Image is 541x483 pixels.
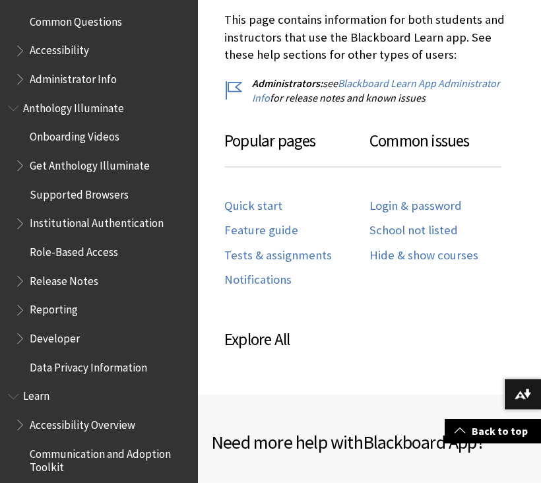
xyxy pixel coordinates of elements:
nav: Book outline for Anthology Illuminate [8,98,190,379]
p: see for release notes and known issues [224,76,515,106]
a: Feature guide [224,223,298,238]
a: Tests & assignments [224,248,332,263]
h3: Explore All [224,327,515,352]
a: Quick start [224,199,282,214]
span: Common Questions [30,11,122,29]
span: Release Notes [30,271,98,288]
span: Anthology Illuminate [23,98,124,115]
span: Supported Browsers [30,184,129,202]
span: Accessibility Overview [30,414,135,432]
a: Blackboard Learn App Administrator Info [252,77,500,105]
a: Login & password [369,199,462,214]
span: Blackboard App [363,430,477,454]
a: Back to top [445,419,541,443]
h2: Need more help with ? [211,428,528,456]
h3: Common issues [369,129,501,168]
span: Communication and Adoption Toolkit [30,443,189,474]
span: Administrator Info [30,69,117,86]
span: Developer [30,328,80,346]
span: Institutional Authentication [30,213,164,231]
span: Role-Based Access [30,241,118,259]
span: Get Anthology Illuminate [30,155,150,173]
span: Reporting [30,300,78,317]
span: Data Privacy Information [30,357,147,375]
span: Accessibility [30,40,89,58]
a: Notifications [224,273,292,288]
h3: Popular pages [224,129,369,168]
p: This page contains information for both students and instructors that use the Blackboard Learn ap... [224,11,515,63]
span: Learn [23,386,49,404]
a: School not listed [369,223,458,238]
a: Hide & show courses [369,248,478,263]
span: Administrators: [252,77,323,90]
span: Onboarding Videos [30,127,119,145]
